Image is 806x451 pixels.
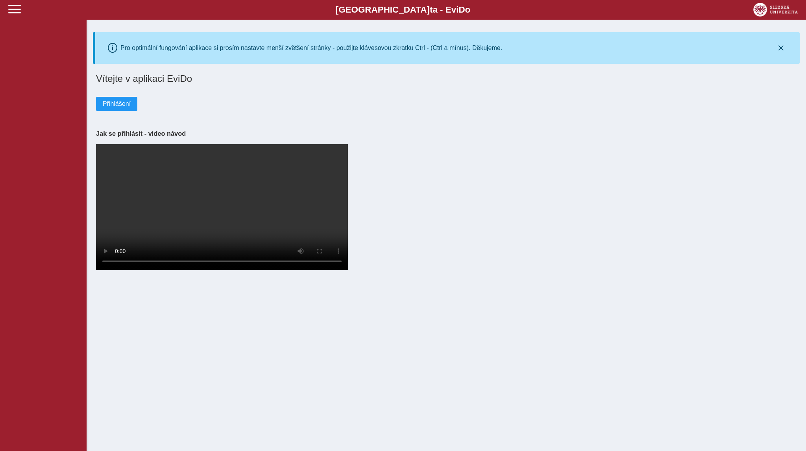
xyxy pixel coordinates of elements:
img: logo_web_su.png [753,3,798,17]
span: t [430,5,433,15]
video: Your browser does not support the video tag. [96,144,348,270]
h3: Jak se přihlásit - video návod [96,130,797,137]
div: Pro optimální fungování aplikace si prosím nastavte menší zvětšení stránky - použijte klávesovou ... [120,44,502,52]
b: [GEOGRAPHIC_DATA] a - Evi [24,5,782,15]
span: Přihlášení [103,100,131,107]
button: Přihlášení [96,97,137,111]
span: D [458,5,465,15]
h1: Vítejte v aplikaci EviDo [96,73,797,84]
span: o [465,5,471,15]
